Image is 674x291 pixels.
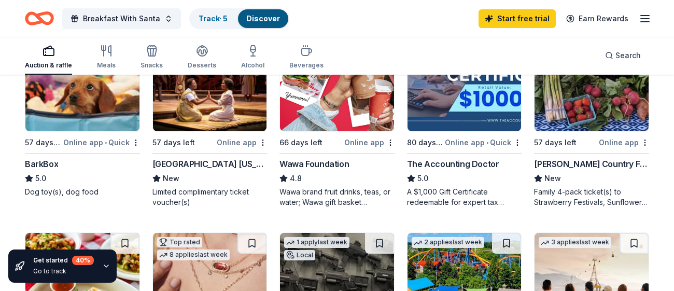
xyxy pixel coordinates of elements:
[445,136,522,149] div: Online app Quick
[539,237,611,248] div: 3 applies last week
[141,61,163,70] div: Snacks
[407,158,499,170] div: The Accounting Doctor
[25,136,61,149] div: 57 days left
[279,187,395,207] div: Wawa brand fruit drinks, teas, or water; Wawa gift basket (includes Wawa products and coupons)
[246,14,280,23] a: Discover
[163,172,179,185] span: New
[199,14,228,23] a: Track· 5
[407,187,522,207] div: A $1,000 Gift Certificate redeemable for expert tax preparation or tax resolution services—recipi...
[534,187,649,207] div: Family 4-pack ticket(s) to Strawberry Festivals, Sunflower Trail Weekends, and Fall Festivals
[141,40,163,75] button: Snacks
[25,61,72,70] div: Auction & raffle
[157,237,202,247] div: Top rated
[284,250,315,260] div: Local
[83,12,160,25] span: Breakfast With Santa
[408,33,522,131] img: Image for The Accounting Doctor
[25,187,140,197] div: Dog toy(s), dog food
[412,237,484,248] div: 2 applies last week
[279,136,322,149] div: 66 days left
[279,32,395,207] a: Image for Wawa FoundationTop rated2 applieslast week66 days leftOnline appWawa Foundation4.8Wawa ...
[189,8,289,29] button: Track· 5Discover
[217,136,267,149] div: Online app
[35,172,46,185] span: 5.0
[534,158,649,170] div: [PERSON_NAME] Country Farm Market
[284,237,349,248] div: 1 apply last week
[280,33,394,131] img: Image for Wawa Foundation
[25,6,54,31] a: Home
[599,136,649,149] div: Online app
[615,49,641,62] span: Search
[25,158,58,170] div: BarkBox
[534,32,649,207] a: Image for Von Thun's Country Farm MarketLocal57 days leftOnline app[PERSON_NAME] Country Farm Mar...
[152,187,268,207] div: Limited complimentary ticket voucher(s)
[188,40,216,75] button: Desserts
[97,40,116,75] button: Meals
[544,172,561,185] span: New
[290,172,302,185] span: 4.8
[241,61,264,70] div: Alcohol
[289,40,324,75] button: Beverages
[153,33,267,131] img: Image for State Theatre New Jersey
[33,267,94,275] div: Go to track
[105,138,107,147] span: •
[188,61,216,70] div: Desserts
[63,136,140,149] div: Online app Quick
[479,9,556,28] a: Start free trial
[157,250,230,260] div: 8 applies last week
[407,136,443,149] div: 80 days left
[25,32,140,197] a: Image for BarkBoxTop rated9 applieslast week57 days leftOnline app•QuickBarkBox5.0Dog toy(s), dog...
[535,33,649,131] img: Image for Von Thun's Country Farm Market
[486,138,488,147] span: •
[152,158,268,170] div: [GEOGRAPHIC_DATA] [US_STATE]
[279,158,349,170] div: Wawa Foundation
[534,136,577,149] div: 57 days left
[152,136,195,149] div: 57 days left
[25,33,139,131] img: Image for BarkBox
[407,32,522,207] a: Image for The Accounting DoctorTop rated23 applieslast week80 days leftOnline app•QuickThe Accoun...
[25,40,72,75] button: Auction & raffle
[72,256,94,265] div: 40 %
[560,9,635,28] a: Earn Rewards
[97,61,116,70] div: Meals
[289,61,324,70] div: Beverages
[597,45,649,66] button: Search
[152,32,268,207] a: Image for State Theatre New JerseyLocal57 days leftOnline app[GEOGRAPHIC_DATA] [US_STATE]NewLimit...
[62,8,181,29] button: Breakfast With Santa
[344,136,395,149] div: Online app
[33,256,94,265] div: Get started
[241,40,264,75] button: Alcohol
[417,172,428,185] span: 5.0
